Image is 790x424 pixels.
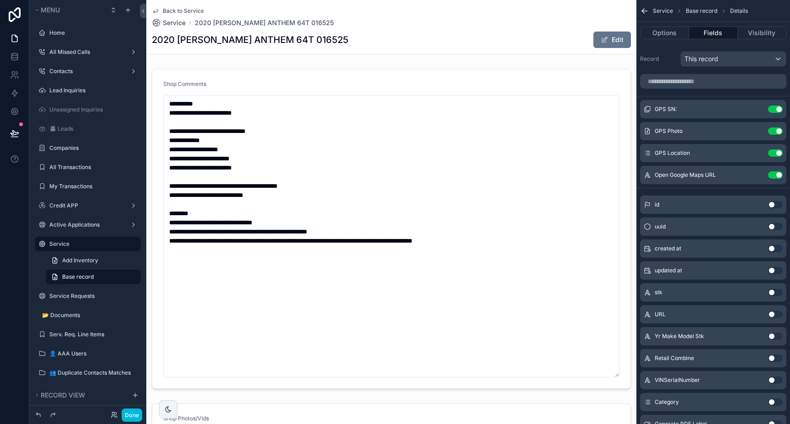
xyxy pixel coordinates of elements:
label: 👤 AAA Users [49,350,135,357]
span: GPS SN: [655,106,677,113]
span: id [655,201,659,208]
label: Unassigned Inquiries [49,106,135,113]
span: VINSerialNumber [655,376,700,384]
span: Record view [41,391,85,399]
a: Add Inventory [46,253,141,268]
span: Base record [686,7,717,15]
button: Edit [593,32,631,48]
label: Home [49,29,135,37]
label: Lead Inquiries [49,87,135,94]
label: All Transactions [49,164,135,171]
label: Active Applications [49,221,123,228]
label: Service Requests [49,292,135,300]
button: Fields [689,26,737,39]
span: stk [655,289,662,296]
label: Service [49,240,135,248]
label: 👥 Duplicate Contacts Matches [49,369,135,376]
label: Serv. Req. Line Items [49,331,135,338]
button: Options [640,26,689,39]
a: Back to Service [152,7,204,15]
span: Service [163,18,186,27]
button: Record view [33,389,126,402]
label: 📇 Leads [49,125,135,132]
label: 📂 Documents [42,312,135,319]
span: Retail Combine [655,355,694,362]
span: uuid [655,223,666,230]
label: Record [640,55,677,63]
button: This record [680,51,786,67]
span: GPS Location [655,149,690,157]
span: Details [730,7,748,15]
span: Yr Make Model Stk [655,333,704,340]
span: Back to Service [163,7,204,15]
button: Menu [33,4,104,16]
a: 2020 [PERSON_NAME] ANTHEM 64T 016525 [195,18,334,27]
span: Base record [62,273,94,281]
label: Contacts [49,68,123,75]
button: Visibility [738,26,786,39]
h1: 2020 [PERSON_NAME] ANTHEM 64T 016525 [152,33,348,46]
label: Credit APP [49,202,123,209]
span: created at [655,245,681,252]
label: Companies [49,144,135,152]
span: Open Google Maps URL [655,171,716,179]
a: Service [152,18,186,27]
span: GPS Photo [655,127,683,135]
span: This record [684,54,718,64]
span: URL [655,311,666,318]
span: Menu [41,6,60,14]
label: All Missed Calls [49,48,123,56]
span: updated at [655,267,682,274]
label: My Transactions [49,183,135,190]
a: Base record [46,270,141,284]
span: Service [653,7,673,15]
button: Done [122,408,142,422]
span: Category [655,398,679,406]
span: Add Inventory [62,257,98,264]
